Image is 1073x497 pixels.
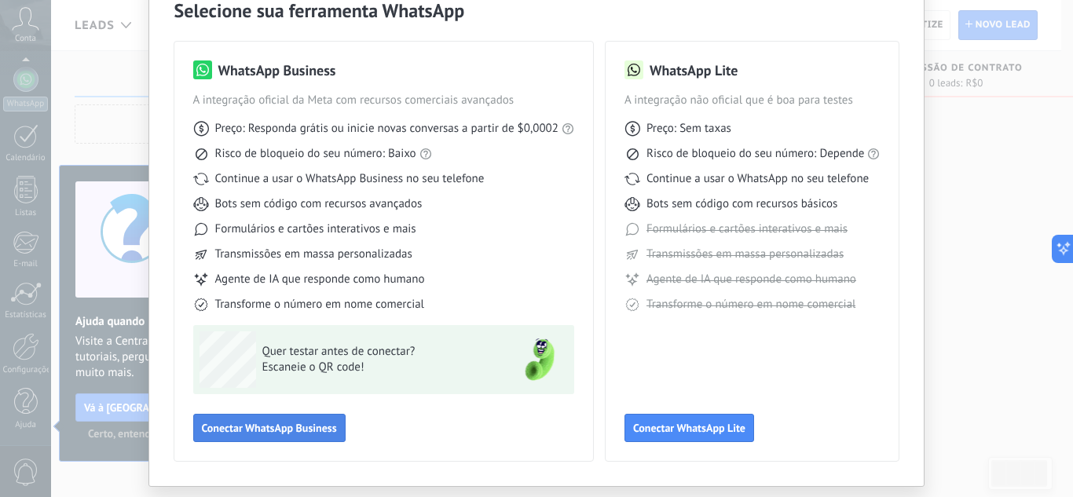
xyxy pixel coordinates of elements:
span: Preço: Sem taxas [646,121,731,137]
span: Transmissões em massa personalizadas [646,247,844,262]
span: Preço: Responda grátis ou inicie novas conversas a partir de $0,0002 [215,121,558,137]
span: A integração oficial da Meta com recursos comerciais avançados [193,93,574,108]
h3: WhatsApp Business [218,60,336,80]
span: Escaneie o QR code! [262,360,492,375]
span: Formulários e cartões interativos e mais [646,221,848,237]
span: Agente de IA que responde como humano [215,272,425,287]
img: green-phone.png [511,331,568,388]
span: A integração não oficial que é boa para testes [624,93,881,108]
span: Continue a usar o WhatsApp Business no seu telefone [215,171,485,187]
span: Risco de bloqueio do seu número: Depende [646,146,865,162]
span: Bots sem código com recursos básicos [646,196,837,212]
span: Transmissões em massa personalizadas [215,247,412,262]
span: Formulários e cartões interativos e mais [215,221,416,237]
span: Quer testar antes de conectar? [262,344,492,360]
button: Conectar WhatsApp Lite [624,414,754,442]
h3: WhatsApp Lite [650,60,738,80]
span: Transforme o número em nome comercial [646,297,855,312]
span: Conectar WhatsApp Lite [633,422,745,433]
button: Conectar WhatsApp Business [193,414,346,442]
span: Transforme o número em nome comercial [215,297,424,312]
span: Conectar WhatsApp Business [202,422,337,433]
span: Risco de bloqueio do seu número: Baixo [215,146,416,162]
span: Bots sem código com recursos avançados [215,196,423,212]
span: Continue a usar o WhatsApp no seu telefone [646,171,869,187]
span: Agente de IA que responde como humano [646,272,856,287]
